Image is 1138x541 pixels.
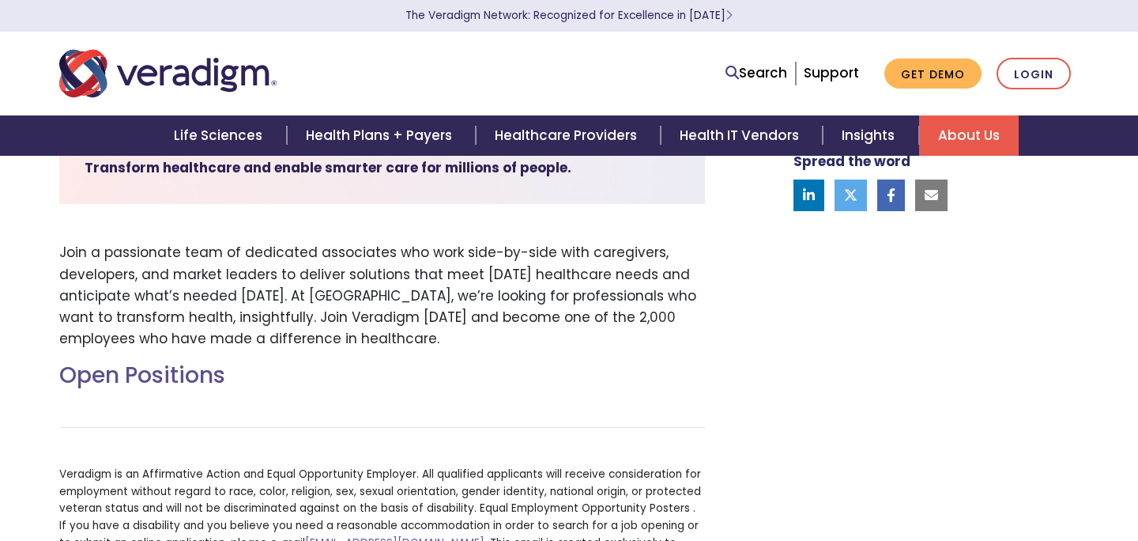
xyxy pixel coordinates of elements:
a: The Veradigm Network: Recognized for Excellence in [DATE]Learn More [405,8,733,23]
a: Support [804,63,859,82]
a: Life Sciences [155,115,286,156]
p: Join a passionate team of dedicated associates who work side-by-side with caregivers, developers,... [59,242,705,350]
a: Health IT Vendors [661,115,823,156]
a: About Us [919,115,1019,156]
a: Healthcare Providers [476,115,661,156]
strong: Transform healthcare and enable smarter care for millions of people. [85,158,571,177]
h2: Open Positions [59,362,705,389]
span: Learn More [725,8,733,23]
a: Login [997,58,1071,90]
img: Veradigm logo [59,47,277,100]
a: Insights [823,115,918,156]
a: Search [725,62,787,84]
a: Health Plans + Payers [287,115,476,156]
strong: Spread the word [793,152,910,171]
a: Get Demo [884,59,982,89]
